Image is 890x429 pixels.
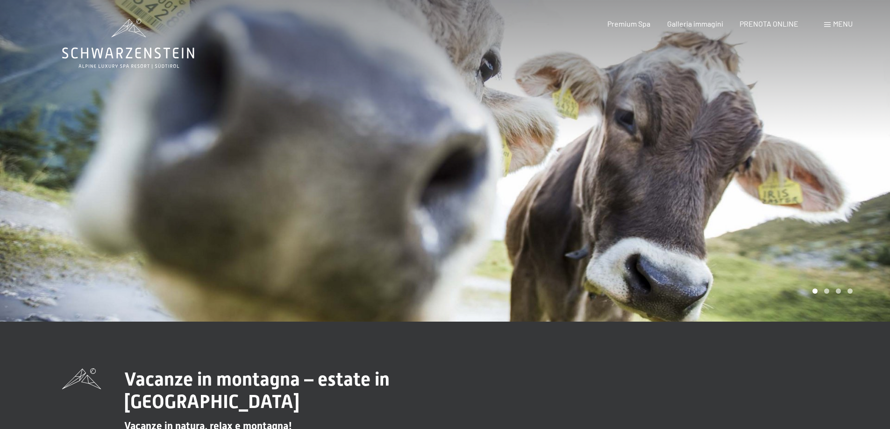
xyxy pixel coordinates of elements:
div: Carousel Pagination [809,288,853,294]
div: Carousel Page 2 [824,288,829,294]
span: Vacanze in montagna – estate in [GEOGRAPHIC_DATA] [124,368,390,413]
a: PRENOTA ONLINE [740,19,798,28]
a: Premium Spa [607,19,650,28]
div: Carousel Page 3 [836,288,841,294]
span: Menu [833,19,853,28]
a: Galleria immagini [667,19,723,28]
div: Carousel Page 1 (Current Slide) [812,288,818,294]
div: Carousel Page 4 [847,288,853,294]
